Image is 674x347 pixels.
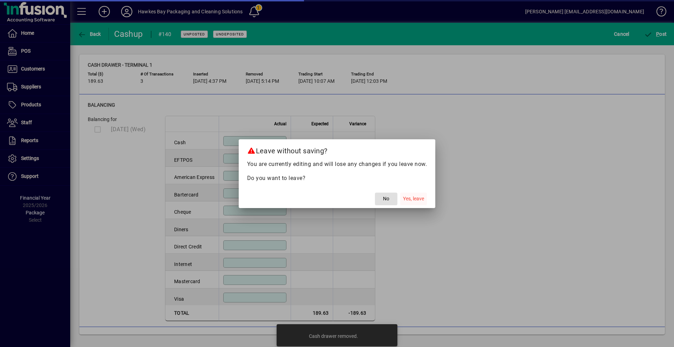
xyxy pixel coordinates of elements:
p: Do you want to leave? [247,174,427,182]
span: No [383,195,389,202]
h2: Leave without saving? [239,139,436,160]
p: You are currently editing and will lose any changes if you leave now. [247,160,427,168]
span: Yes, leave [403,195,424,202]
button: Yes, leave [400,193,427,205]
button: No [375,193,397,205]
